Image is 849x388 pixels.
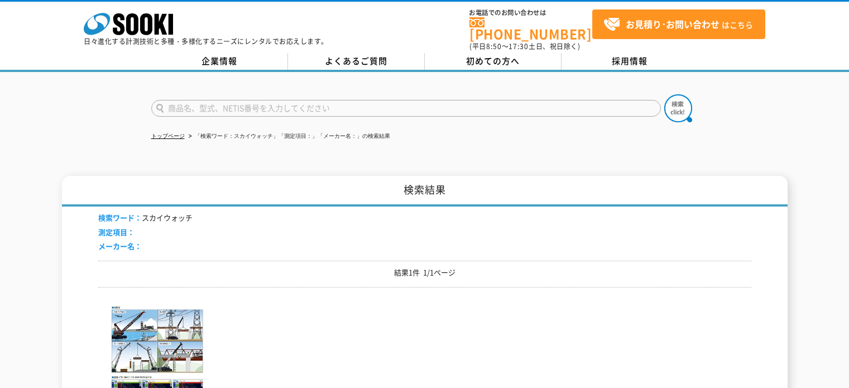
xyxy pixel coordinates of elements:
[664,94,692,122] img: btn_search.png
[469,41,580,51] span: (平日 ～ 土日、祝日除く)
[98,241,142,251] span: メーカー名：
[62,176,788,207] h1: 検索結果
[84,38,328,45] p: 日々進化する計測技術と多種・多様化するニーズにレンタルでお応えします。
[288,53,425,70] a: よくあるご質問
[98,212,142,223] span: 検索ワード：
[151,53,288,70] a: 企業情報
[186,131,390,142] li: 「検索ワード：スカイウォッチ」「測定項目：」「メーカー名：」の検索結果
[469,9,592,16] span: お電話でのお問い合わせは
[486,41,502,51] span: 8:50
[603,16,753,33] span: はこちら
[469,17,592,40] a: [PHONE_NUMBER]
[592,9,765,39] a: お見積り･お問い合わせはこちら
[626,17,720,31] strong: お見積り･お問い合わせ
[151,133,185,139] a: トップページ
[466,55,520,67] span: 初めての方へ
[98,212,193,224] li: スカイウォッチ
[98,267,751,279] p: 結果1件 1/1ページ
[562,53,698,70] a: 採用情報
[425,53,562,70] a: 初めての方へ
[151,100,661,117] input: 商品名、型式、NETIS番号を入力してください
[98,227,135,237] span: 測定項目：
[509,41,529,51] span: 17:30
